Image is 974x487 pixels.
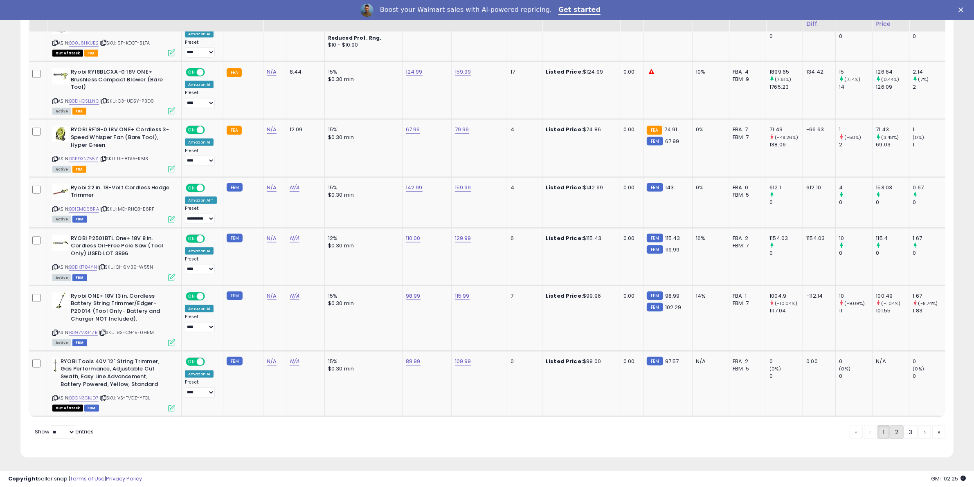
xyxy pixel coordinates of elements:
[839,199,872,206] div: 0
[769,292,803,300] div: 1004.9
[806,235,829,242] div: 1154.03
[204,69,217,76] span: OFF
[845,76,861,83] small: (7.14%)
[647,303,663,312] small: FBM
[185,40,217,58] div: Preset:
[665,357,679,365] span: 97.57
[623,235,637,242] div: 0.00
[187,293,197,300] span: ON
[52,405,83,412] span: All listings that are currently out of stock and unavailable for purchase on Amazon
[839,126,872,133] div: 1
[665,184,674,191] span: 143
[665,234,680,242] span: 115.43
[913,26,924,32] small: (0%)
[769,235,803,242] div: 1154.03
[546,68,614,76] div: $124.99
[958,7,967,12] div: Close
[696,126,723,133] div: 0%
[8,475,38,483] strong: Copyright
[267,357,277,366] a: N/A
[913,292,946,300] div: 1.67
[328,126,396,133] div: 15%
[267,184,277,192] a: N/A
[769,83,803,91] div: 1765.23
[106,475,142,483] a: Privacy Policy
[775,134,798,141] small: (-48.26%)
[647,292,663,300] small: FBM
[187,69,197,76] span: ON
[185,305,214,312] div: Amazon AI
[696,184,723,191] div: 0%
[52,216,71,223] span: All listings currently available for purchase on Amazon
[72,166,86,173] span: FBA
[69,395,99,402] a: B0CN3GKJD7
[511,68,536,76] div: 17
[876,235,909,242] div: 115.4
[227,183,243,192] small: FBM
[52,358,58,374] img: 21PquSeONHL._SL40_.jpg
[100,395,150,401] span: | SKU: VS-TVGZ-YTCL
[227,234,243,242] small: FBM
[913,141,946,148] div: 1
[806,292,829,300] div: -112.14
[913,307,946,314] div: 1.83
[769,358,803,365] div: 0
[511,126,536,133] div: 4
[98,264,153,270] span: | SKU: QI-6M39-W55N
[227,68,242,77] small: FBA
[52,292,175,346] div: ASIN:
[328,235,396,242] div: 12%
[839,292,872,300] div: 10
[733,365,760,373] div: FBM: 5
[546,292,583,300] b: Listed Price:
[664,126,677,133] span: 74.91
[71,235,170,260] b: RYOBI P2501BTL One+ 18V 8 in. Cordless Oil-Free Pole Saw (Tool Only) USED LOT 3896
[876,292,909,300] div: 100.49
[204,127,217,134] span: OFF
[913,83,946,91] div: 2
[204,358,217,365] span: OFF
[360,4,373,17] img: Profile image for Adrian
[769,307,803,314] div: 1117.04
[328,358,396,365] div: 15%
[839,358,872,365] div: 0
[647,234,663,242] small: FBM
[84,405,99,412] span: FBM
[187,127,197,134] span: ON
[918,300,938,307] small: (-8.74%)
[35,428,94,435] span: Show: entries
[290,292,299,300] a: N/A
[775,300,797,307] small: (-10.04%)
[839,366,850,372] small: (0%)
[511,235,536,242] div: 6
[623,184,637,191] div: 0.00
[845,300,865,307] small: (-9.09%)
[52,68,69,85] img: 31bc52fl6nL._SL40_.jpg
[52,358,175,411] div: ASIN:
[733,242,760,249] div: FBM: 7
[839,83,872,91] div: 14
[328,242,396,249] div: $0.30 min
[511,358,536,365] div: 0
[227,357,243,366] small: FBM
[185,256,217,275] div: Preset:
[185,148,217,166] div: Preset:
[71,126,170,151] b: RYOBI RF18-0 18V ONE+ Cordless 3-Speed Whisper Fan (Bare Tool), Hyper Green
[406,357,421,366] a: 89.99
[546,184,583,191] b: Listed Price:
[913,134,924,141] small: (0%)
[204,235,217,242] span: OFF
[839,184,872,191] div: 4
[546,234,583,242] b: Listed Price:
[227,292,243,300] small: FBM
[647,126,662,135] small: FBA
[52,166,71,173] span: All listings currently available for purchase on Amazon
[185,30,214,38] div: Amazon AI
[839,249,872,257] div: 0
[52,108,71,115] span: All listings currently available for purchase on Amazon
[913,366,924,372] small: (0%)
[71,292,170,325] b: Ryobi ONE+ 18V 13 in. Cordless Battery String Trimmer/Edger- P20014 (Tool Only- Battery and Charg...
[913,235,946,242] div: 1.67
[913,126,946,133] div: 1
[72,108,86,115] span: FBA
